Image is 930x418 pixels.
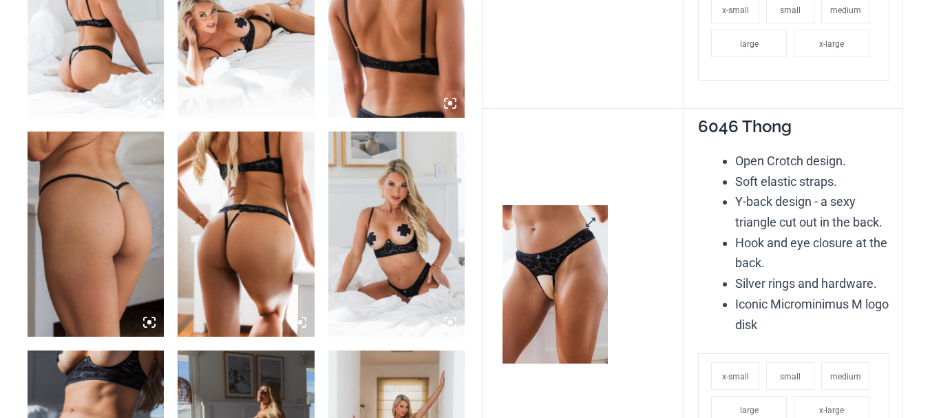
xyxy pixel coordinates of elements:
[735,191,889,232] li: Y-back design - a sexy triangle cut out in the back.
[735,171,889,192] li: Soft elastic straps.
[735,151,889,171] li: Open Crotch design.
[735,273,889,294] li: Silver rings and hardware.
[830,372,861,382] span: medium
[735,233,889,273] li: Hook and eye closure at the back.
[722,372,749,382] span: x-small
[819,39,844,49] span: x-large
[821,362,869,390] li: medium
[794,30,869,57] li: x-large
[28,132,164,337] img: Nights Fall Silver Leopard 6516 Micro
[178,132,314,337] img: Nights Fall Silver Leopard 1036 Bra 6046 Thong
[780,372,801,382] span: small
[328,132,465,337] img: Nights Fall Silver Leopard 1036 Bra 6046 Thong
[830,6,861,15] span: medium
[740,39,759,49] span: large
[503,205,608,364] img: Nights Fall Silver Leopard 6046 Thong
[766,362,814,390] li: small
[698,116,792,136] span: 6046 Thong
[711,30,787,57] li: large
[780,6,801,15] span: small
[740,406,759,415] span: large
[735,294,889,335] li: Iconic Microminimus M logo disk
[819,406,844,415] span: x-large
[722,6,749,15] span: x-small
[711,362,759,390] li: x-small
